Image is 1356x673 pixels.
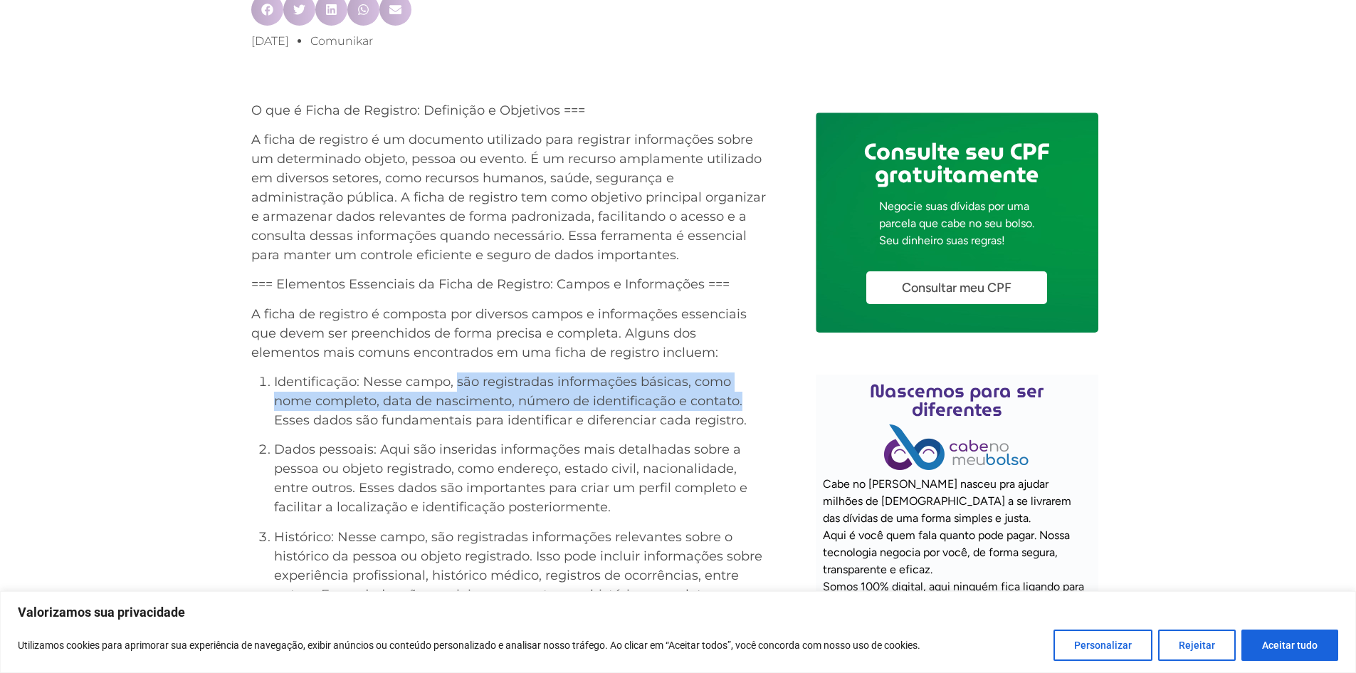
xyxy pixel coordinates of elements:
p: A ficha de registro é um documento utilizado para registrar informações sobre um determinado obje... [251,130,767,265]
h2: Nascemos para ser diferentes [823,382,1090,419]
p: Utilizamos cookies para aprimorar sua experiência de navegação, exibir anúncios ou conteúdo perso... [18,637,920,654]
p: Negocie suas dívidas por uma parcela que cabe no seu bolso. Seu dinheiro suas regras! [879,198,1034,249]
button: Personalizar [1053,630,1152,661]
a: [DATE] [251,33,289,50]
a: comunikar [310,33,373,50]
time: [DATE] [251,34,289,48]
h2: Consulte seu CPF gratuitamente [864,140,1050,186]
p: A ficha de registro é composta por diversos campos e informações essenciais que devem ser preench... [251,305,767,362]
p: Dados pessoais: Aqui são inseridas informações mais detalhadas sobre a pessoa ou objeto registrad... [274,440,767,517]
span: Consultar meu CPF [902,281,1011,294]
p: Identificação: Nesse campo, são registradas informações básicas, como nome completo, data de nasc... [274,372,767,430]
button: Aceitar tudo [1241,630,1338,661]
p: O que é Ficha de Registro: Definição e Objetivos === [251,101,767,120]
img: Cabe no Meu Bolso [884,424,1029,470]
button: Rejeitar [1158,630,1236,661]
p: Valorizamos sua privacidade [18,604,1338,621]
a: Consultar meu CPF [866,271,1047,304]
p: Cabe no [PERSON_NAME] nasceu pra ajudar milhões de [DEMOGRAPHIC_DATA] a se livrarem das dívidas d... [823,476,1090,612]
p: Histórico: Nesse campo, são registradas informações relevantes sobre o histórico da pessoa ou obj... [274,528,767,624]
p: === Elementos Essenciais da Ficha de Registro: Campos e Informações === [251,275,767,294]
